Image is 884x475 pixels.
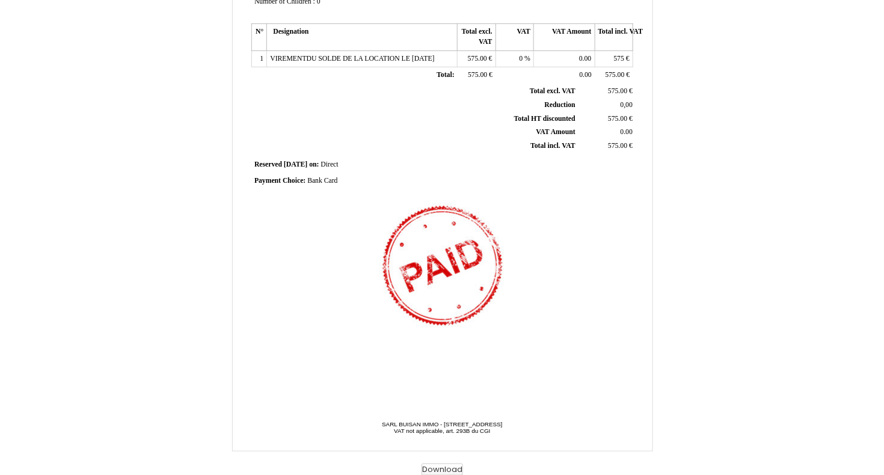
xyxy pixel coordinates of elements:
span: VIREMENTDU SOLDE DE LA LOCATION LE [DATE] [270,55,434,63]
span: 575.00 [606,71,625,79]
span: 575.00 [468,71,487,79]
td: € [595,67,633,84]
span: 575 [614,55,625,63]
th: N° [252,24,267,51]
td: € [458,67,496,84]
td: € [458,51,496,67]
th: VAT Amount [534,24,595,51]
span: 575.00 [608,142,627,150]
span: Total excl. VAT [530,87,576,95]
span: 0 [520,55,523,63]
span: 575.00 [468,55,487,63]
span: Payment Choice: [254,177,305,185]
td: € [578,85,635,98]
span: Reduction [545,101,576,109]
span: VAT not applicable, art. 293B du CGI [394,427,490,434]
span: Total incl. VAT [530,142,576,150]
span: Total HT discounted [514,115,576,123]
span: 575.00 [608,87,627,95]
td: € [578,112,635,126]
span: VAT Amount [536,128,576,136]
th: Total excl. VAT [458,24,496,51]
span: Direct [321,161,339,168]
span: 0.00 [621,128,633,136]
th: Total incl. VAT [595,24,633,51]
span: 0,00 [621,101,633,109]
th: Designation [267,24,458,51]
span: 0.00 [579,55,591,63]
td: € [595,51,633,67]
span: 575.00 [608,115,627,123]
span: Reserved [254,161,282,168]
span: 0.00 [580,71,592,79]
td: € [578,139,635,153]
span: SARL BUISAN IMMO - [STREET_ADDRESS] [382,421,502,427]
td: 1 [252,51,267,67]
th: VAT [496,24,533,51]
span: on: [309,161,319,168]
span: Total: [437,71,454,79]
td: % [496,51,533,67]
span: [DATE] [284,161,307,168]
span: Bank Card [307,177,337,185]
